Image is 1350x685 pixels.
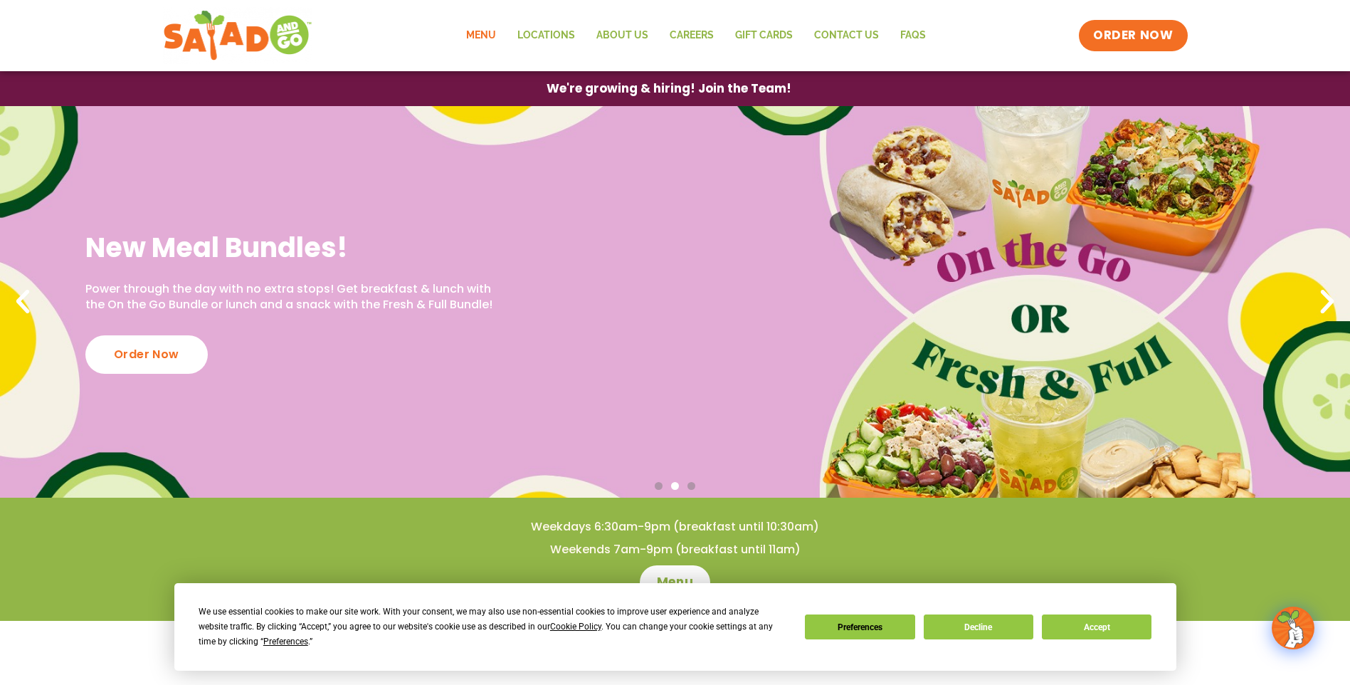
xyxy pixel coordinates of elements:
span: Go to slide 3 [687,482,695,490]
a: We're growing & hiring! Join the Team! [525,72,813,105]
div: We use essential cookies to make our site work. With your consent, we may also use non-essential ... [199,605,788,649]
h4: Weekends 7am-9pm (breakfast until 11am) [28,542,1322,558]
div: Previous slide [7,286,38,318]
div: Order Now [85,335,208,374]
span: Preferences [263,637,308,647]
button: Accept [1042,615,1151,639]
button: Preferences [805,615,914,639]
a: Menu [640,565,710,600]
div: Cookie Consent Prompt [174,583,1176,671]
a: GIFT CARDS [724,19,803,52]
button: Decline [924,615,1033,639]
span: We're growing & hiring! Join the Team! [547,83,791,95]
a: About Us [586,19,659,52]
img: wpChatIcon [1273,608,1313,648]
span: Go to slide 1 [655,482,663,490]
a: Contact Us [803,19,890,52]
a: Careers [659,19,724,52]
span: ORDER NOW [1093,27,1173,44]
a: FAQs [890,19,937,52]
h4: Weekdays 6:30am-9pm (breakfast until 10:30am) [28,519,1322,535]
img: new-SAG-logo-768×292 [163,7,313,64]
span: Cookie Policy [550,622,601,632]
a: Menu [455,19,507,52]
p: Power through the day with no extra stops! Get breakfast & lunch with the On the Go Bundle or lun... [85,281,502,313]
a: Locations [507,19,586,52]
h2: New Meal Bundles! [85,230,502,265]
span: Menu [657,574,693,591]
div: Next slide [1312,286,1343,318]
a: ORDER NOW [1079,20,1187,51]
span: Go to slide 2 [671,482,679,490]
nav: Menu [455,19,937,52]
